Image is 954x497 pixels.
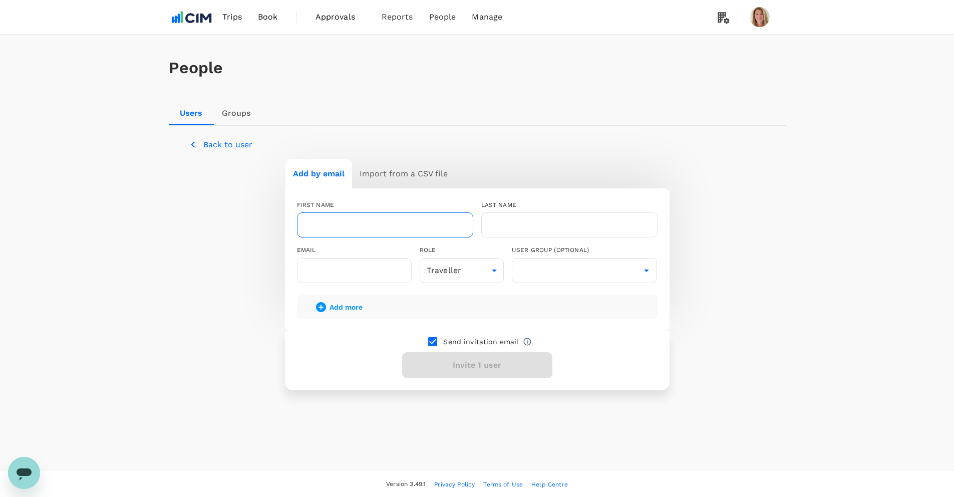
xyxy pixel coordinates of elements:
[481,200,658,210] div: LAST NAME
[420,258,504,283] div: Traveller
[429,11,456,23] span: People
[169,6,215,28] img: CIM ENVIRONMENTAL PTY LTD
[222,11,242,23] span: Trips
[483,481,523,488] span: Terms of Use
[169,59,786,77] h1: People
[330,303,363,311] span: Add more
[386,479,426,489] span: Version 3.49.1
[360,167,448,181] h6: Import from a CSV file
[443,337,518,347] p: Send invitation email
[640,264,654,278] button: Open
[297,200,473,210] div: FIRST NAME
[301,295,377,319] button: Add more
[297,245,412,256] div: EMAIL
[315,11,366,23] span: Approvals
[8,457,40,489] iframe: Button to launch messaging window
[214,101,259,125] a: Groups
[750,7,770,27] img: Judith Penders
[434,481,475,488] span: Privacy Policy
[434,479,475,490] a: Privacy Policy
[512,245,658,256] div: USER GROUP (OPTIONAL)
[203,139,252,151] p: Back to user
[169,101,214,125] a: Users
[483,479,523,490] a: Terms of Use
[531,479,568,490] a: Help Centre
[382,11,413,23] span: Reports
[420,245,504,256] div: ROLE
[293,167,345,181] h6: Add by email
[258,11,278,23] span: Book
[472,11,502,23] span: Manage
[189,138,252,151] button: Back to user
[531,481,568,488] span: Help Centre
